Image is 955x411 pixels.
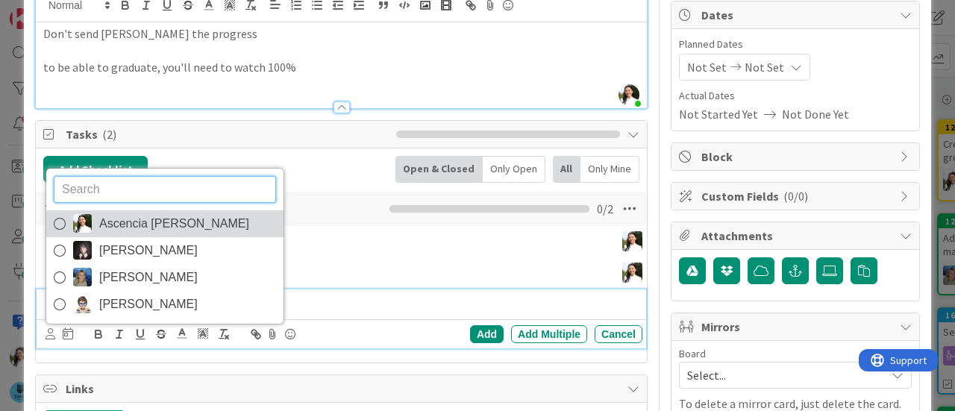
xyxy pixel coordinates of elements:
[54,176,276,203] input: Search
[597,200,613,218] span: 0 / 2
[31,2,68,20] span: Support
[595,325,642,343] div: Cancel
[701,227,892,245] span: Attachments
[66,294,636,311] p: Zoom and AddEvent for the party
[687,365,878,386] span: Select...
[73,268,92,286] img: MA
[701,187,892,205] span: Custom Fields
[102,127,116,142] span: ( 2 )
[679,105,758,123] span: Not Started Yet
[511,325,587,343] div: Add Multiple
[783,189,808,204] span: ( 0/0 )
[687,58,727,76] span: Not Set
[66,125,389,143] span: Tasks
[43,59,639,76] p: to be able to graduate, you'll need to watch 100%
[46,291,284,318] a: TP[PERSON_NAME]
[99,239,198,262] span: [PERSON_NAME]
[46,210,284,237] a: AKAscencia [PERSON_NAME]
[782,105,849,123] span: Not Done Yet
[43,156,148,183] button: Add Checklist
[73,241,92,260] img: BN
[679,348,706,359] span: Board
[43,25,639,43] p: Don't send [PERSON_NAME] the progress
[73,295,92,313] img: TP
[483,156,545,183] div: Only Open
[701,318,892,336] span: Mirrors
[99,293,198,316] span: [PERSON_NAME]
[90,231,609,248] p: send students their progress
[90,263,609,280] p: update the roster file
[622,263,642,283] img: AK
[99,266,198,289] span: [PERSON_NAME]
[73,214,92,233] img: AK
[679,88,912,104] span: Actual Dates
[701,148,892,166] span: Block
[745,58,784,76] span: Not Set
[679,37,912,52] span: Planned Dates
[701,6,892,24] span: Dates
[46,264,284,291] a: MA[PERSON_NAME]
[99,213,249,235] span: Ascencia [PERSON_NAME]
[580,156,639,183] div: Only Mine
[553,156,580,183] div: All
[395,156,483,183] div: Open & Closed
[46,237,284,264] a: BN[PERSON_NAME]
[66,380,620,398] span: Links
[622,231,642,251] img: AK
[470,325,504,343] div: Add
[619,84,639,105] img: oBudH3TQPXa0d4SpI6uEJAqTHpcXZSn3.jpg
